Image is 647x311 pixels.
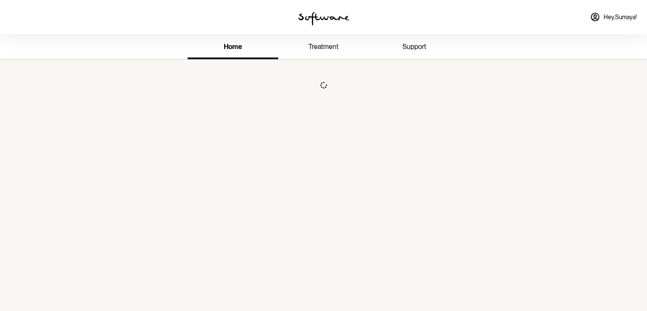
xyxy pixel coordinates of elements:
span: support [402,43,426,51]
span: home [224,43,242,51]
a: home [188,36,278,59]
a: support [369,36,459,59]
span: Hey, Sumaya ! [604,14,637,21]
a: treatment [278,36,369,59]
img: software logo [298,12,349,26]
span: treatment [308,43,339,51]
a: Hey,Sumaya! [585,7,642,27]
